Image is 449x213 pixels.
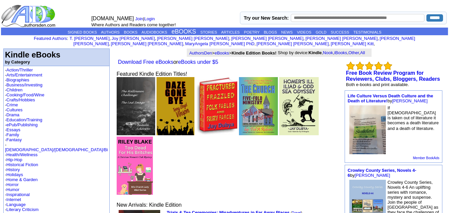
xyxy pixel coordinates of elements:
[6,92,44,97] a: Cooking/Food/Wine
[348,168,416,178] font: by
[6,82,42,87] a: Business/Investing
[279,131,319,136] a: Homer's Ill Iliad and Odd Sea Odyssey
[6,87,22,92] a: Children
[135,16,157,21] font: |
[156,37,157,41] font: i
[6,167,20,172] a: History
[6,182,19,187] a: Horror
[6,157,22,162] a: Hip-Hop
[6,187,19,192] a: Humor
[231,36,303,41] a: [PERSON_NAME] [PERSON_NAME]
[6,137,22,142] a: Fantasy
[413,156,439,160] a: Member BookAds
[239,131,278,136] a: The Church and the Five-Fold Ministry: Should we put our trust in man?
[157,77,194,135] img: 80612.jpg
[360,50,365,55] a: All
[117,131,156,136] a: The Last Image
[189,51,212,55] a: AuthorsDen
[6,207,39,212] a: Literary Criticism
[264,30,277,34] a: BLOGS
[117,59,218,65] font: or
[135,16,143,21] a: Join
[355,173,390,178] a: [PERSON_NAME]
[6,107,22,112] a: Cultures
[117,190,153,196] a: Too Dead for his Britches: 80s Church Lady Mini-Series (A Christian Women's
[6,117,42,122] a: Education/Training
[67,30,97,34] a: SIGNED BOOKS
[5,147,108,152] a: [DEMOGRAPHIC_DATA]/[DEMOGRAPHIC_DATA]/Bi
[196,131,238,136] a: Fractured Frazzled Folk Fables and Fairy Farces
[6,162,38,167] a: Historical Fiction
[189,51,276,55] font: > >
[6,132,19,137] a: Family
[388,105,439,131] font: If [DEMOGRAPHIC_DATA] is taken out of literature it becomes a death literature and a death of lit...
[348,93,433,103] a: Life Culture Versus Death Culture and the Death of Literature!
[6,172,23,177] a: Holidays
[349,105,386,154] img: 68273.jpeg
[101,30,120,34] a: AUTHORS
[34,36,67,41] a: Featured Authors
[6,112,19,117] a: Drama
[346,82,409,87] font: Both e-books and print available.
[6,67,33,72] a: Action/Thriller
[316,30,327,34] a: GOLD
[157,131,194,136] a: Daze Gone Bye
[346,70,440,82] a: Free Book Review Program for Reviewers, Clubs, Bloggers, Readers
[278,50,371,55] font: Shop by device: , , , ,
[178,59,218,65] a: eBooks under $5
[110,42,111,46] font: i
[171,28,196,35] a: eBOOKS
[1,4,57,28] img: logo_ad.gif
[6,202,26,207] a: Language
[331,30,349,34] a: SUCCESS
[185,41,255,46] a: MaryAngela [PERSON_NAME] PhD
[346,61,355,70] img: bigemptystars.png
[239,77,278,135] img: 75128.jpg
[69,36,415,46] font: , , , , , , , , , ,
[257,41,329,46] a: [PERSON_NAME] [PERSON_NAME]
[91,16,134,21] font: [DOMAIN_NAME]
[5,59,30,64] b: by Category
[5,50,60,59] b: Kindle eBooks
[184,42,185,46] font: i
[6,97,35,102] a: Crafts/Hobbies
[365,61,374,70] img: bigemptystars.png
[6,102,18,107] a: Crime
[112,36,155,41] a: Joy [PERSON_NAME]
[118,59,173,65] a: Download Free eBooks
[6,177,38,182] a: Home & Garden
[356,61,364,70] img: bigemptystars.png
[6,72,42,77] a: Arts/Entertainment
[200,30,217,34] a: STORIES
[323,50,333,55] a: Nook
[111,41,183,46] a: [PERSON_NAME] [PERSON_NAME]
[308,50,322,55] b: Kindle
[348,93,433,103] font: by
[221,30,240,34] a: ARTICLES
[374,61,383,70] img: bigemptystars.png
[6,127,20,132] a: Essays
[348,50,359,55] a: Other
[117,202,182,208] font: New Arrivals: Kindle Edition
[144,16,155,21] a: Login
[69,36,110,41] a: T. [PERSON_NAME]
[331,41,374,46] a: [PERSON_NAME] Kitt
[281,30,293,34] a: NEWS
[117,77,156,135] img: 79928.jpg
[230,37,231,41] font: i
[384,61,392,70] img: bigemptystars.png
[6,152,38,157] a: Health/Wellness
[34,36,68,41] font: :
[330,42,331,46] font: i
[279,77,319,135] img: 80103.jpg
[6,192,30,197] a: Inspirational
[117,71,187,77] font: Featured Kindle Edition Titles!
[392,98,428,103] a: [PERSON_NAME]
[334,50,347,55] a: iBooks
